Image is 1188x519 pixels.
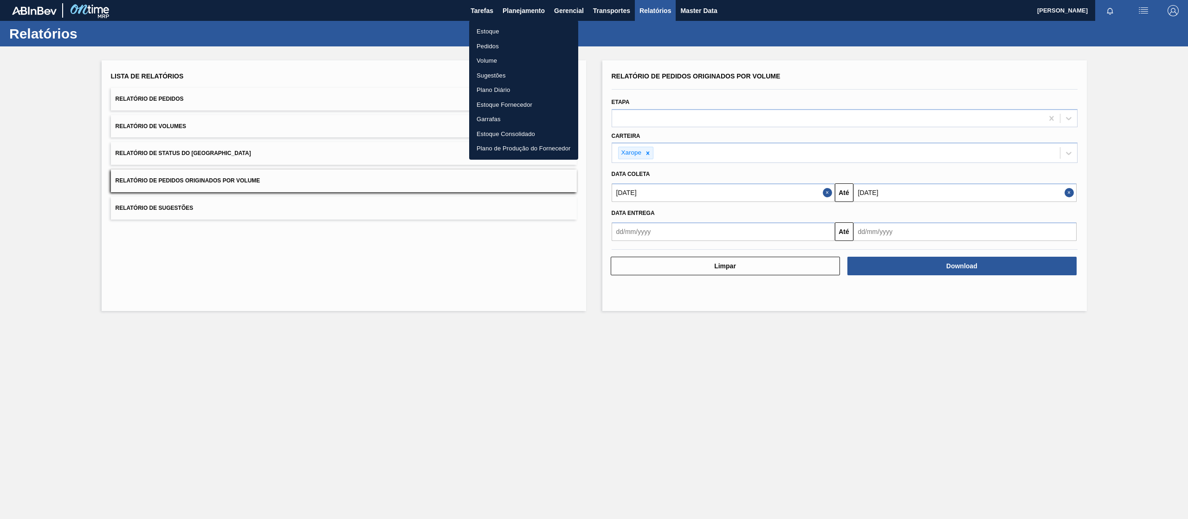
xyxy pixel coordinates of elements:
[469,53,578,68] a: Volume
[469,68,578,83] a: Sugestões
[469,97,578,112] a: Estoque Fornecedor
[469,127,578,142] a: Estoque Consolidado
[469,39,578,54] a: Pedidos
[469,112,578,127] a: Garrafas
[469,141,578,156] a: Plano de Produção do Fornecedor
[469,83,578,97] a: Plano Diário
[469,24,578,39] a: Estoque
